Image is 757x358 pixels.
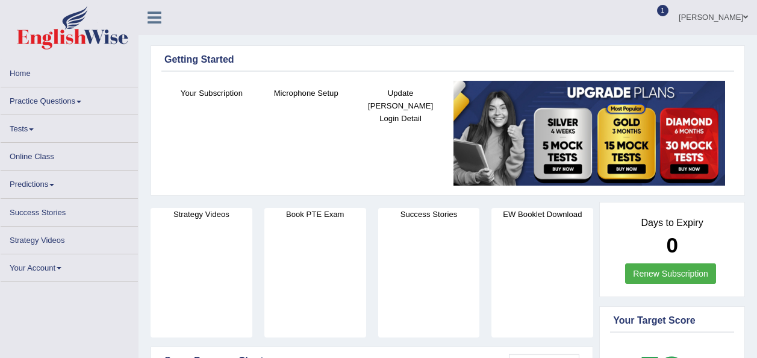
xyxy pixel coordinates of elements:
h4: Success Stories [378,208,480,221]
a: Renew Subscription [625,263,716,284]
b: 0 [666,233,678,257]
h4: Update [PERSON_NAME] Login Detail [360,87,442,125]
h4: Days to Expiry [613,218,731,228]
h4: Book PTE Exam [264,208,366,221]
img: small5.jpg [453,81,725,186]
a: Predictions [1,171,138,194]
a: Success Stories [1,199,138,222]
a: Online Class [1,143,138,166]
a: Home [1,60,138,83]
a: Tests [1,115,138,139]
span: 1 [657,5,669,16]
h4: Your Subscription [170,87,253,99]
div: Getting Started [164,52,731,67]
h4: Microphone Setup [265,87,347,99]
a: Your Account [1,254,138,278]
div: Your Target Score [613,313,731,328]
a: Practice Questions [1,87,138,111]
h4: Strategy Videos [151,208,252,221]
h4: EW Booklet Download [491,208,593,221]
a: Strategy Videos [1,227,138,250]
